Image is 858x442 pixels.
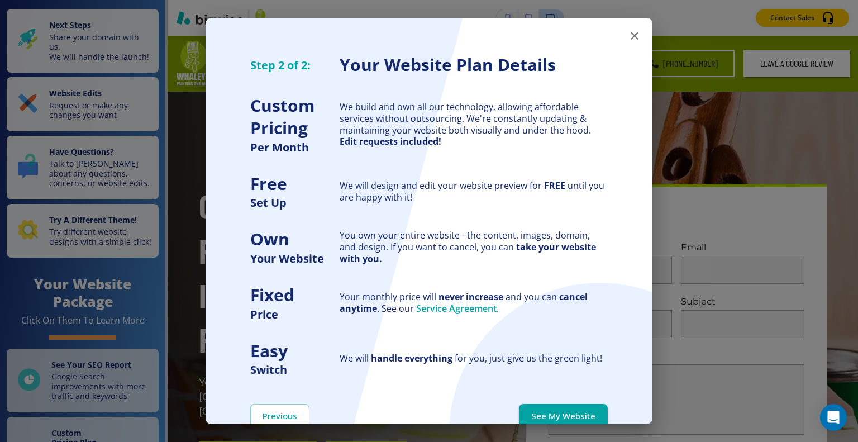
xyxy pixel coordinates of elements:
[340,54,608,77] h3: Your Website Plan Details
[519,404,608,427] button: See My Website
[340,230,608,264] div: You own your entire website - the content, images, domain, and design. If you want to cancel, you...
[416,302,497,315] a: Service Agreement
[250,195,340,210] h5: Set Up
[250,172,287,195] strong: Free
[544,179,565,192] strong: FREE
[250,404,309,427] button: Previous
[250,362,340,377] h5: Switch
[250,251,340,266] h5: Your Website
[250,307,340,322] h5: Price
[340,101,608,148] div: We build and own all our technology, allowing affordable services without outsourcing. We're cons...
[250,227,289,250] strong: Own
[250,58,340,73] h5: Step 2 of 2:
[340,291,608,315] div: Your monthly price will and you can . See our .
[340,291,588,315] strong: cancel anytime
[340,180,608,203] div: We will design and edit your website preview for until you are happy with it!
[250,140,340,155] h5: Per Month
[820,404,847,431] div: Open Intercom Messenger
[340,353,608,364] div: We will for you, just give us the green light!
[250,283,294,306] strong: Fixed
[250,339,288,362] strong: Easy
[340,241,596,265] strong: take your website with you.
[438,291,503,303] strong: never increase
[340,135,441,148] strong: Edit requests included!
[371,352,452,364] strong: handle everything
[250,94,314,140] strong: Custom Pricing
